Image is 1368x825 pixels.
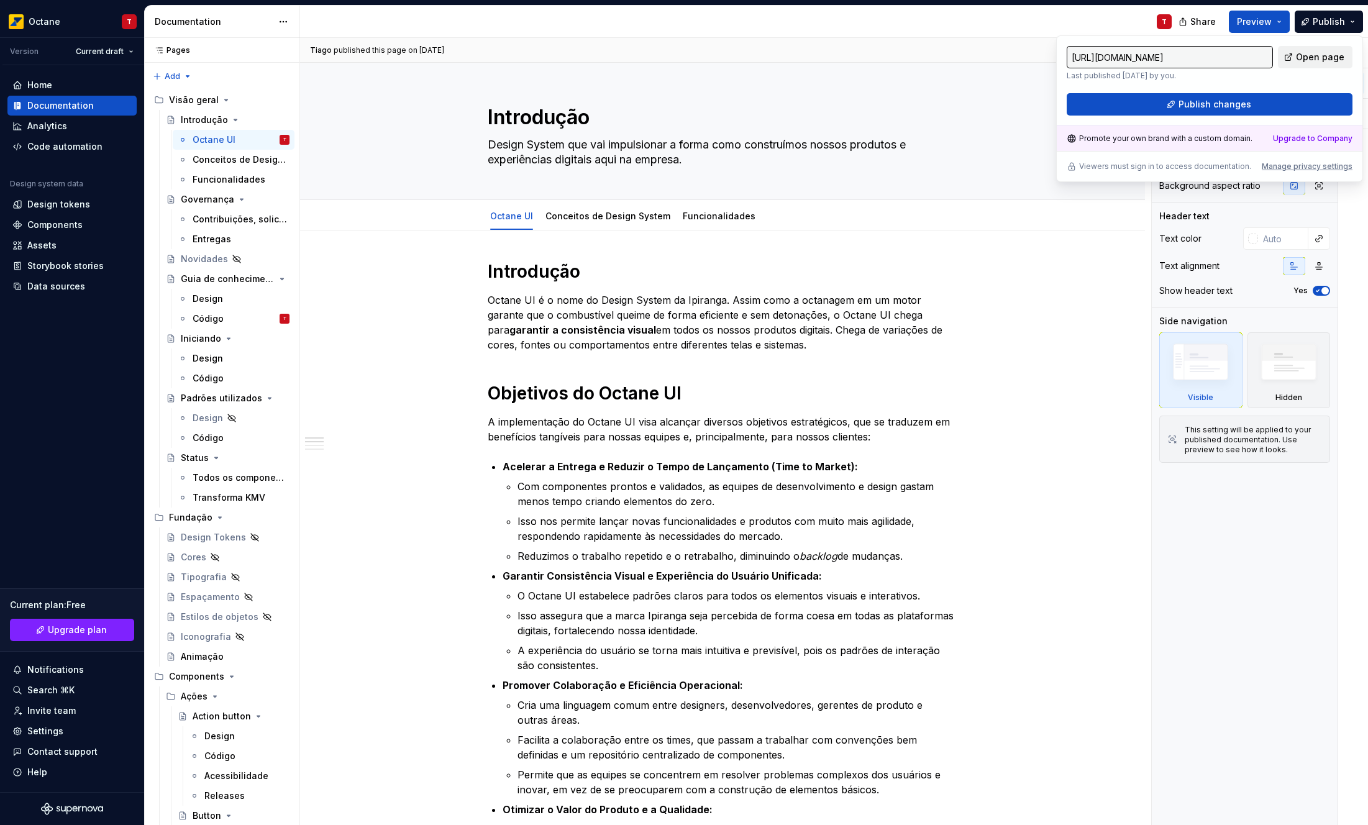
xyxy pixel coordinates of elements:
p: Reduzimos o trabalho repetido e o retrabalho, diminuindo o de mudanças. [518,549,957,563]
p: A experiência do usuário se torna mais intuitiva e previsível, pois os padrões de interação são c... [518,643,957,673]
div: Code automation [27,140,103,153]
a: Cores [161,547,294,567]
a: Padrões utilizados [161,388,294,408]
div: T [127,17,132,27]
div: Código [204,750,235,762]
a: Design Tokens [161,527,294,547]
div: published this page on [DATE] [334,45,444,55]
div: Status [181,452,209,464]
a: Open page [1278,46,1352,68]
button: Publish changes [1067,93,1352,116]
textarea: Introdução [485,103,955,132]
span: Upgrade plan [48,624,107,636]
div: Hidden [1275,393,1302,403]
p: Last published [DATE] by you. [1067,71,1273,81]
div: Iconografia [181,631,231,643]
div: Button [193,809,221,822]
h1: Objetivos do Octane UI [488,382,957,404]
div: Visible [1159,332,1243,408]
p: Permite que as equipes se concentrem em resolver problemas complexos dos usuários e inovar, em ve... [518,767,957,797]
button: Search ⌘K [7,680,137,700]
div: Pages [149,45,190,55]
div: Design tokens [27,198,90,211]
a: Guia de conhecimento [161,269,294,289]
div: Octane UI [193,134,235,146]
div: Introdução [181,114,228,126]
a: Iniciando [161,329,294,349]
div: Novidades [181,253,228,265]
div: Cores [181,551,206,563]
span: Open page [1296,51,1344,63]
div: Current plan : Free [10,599,134,611]
img: e8093afa-4b23-4413-bf51-00cde92dbd3f.png [9,14,24,29]
span: Current draft [76,47,124,57]
a: Entregas [173,229,294,249]
span: Tiago [310,45,332,55]
a: Design [173,349,294,368]
div: T [283,134,286,146]
div: Header text [1159,210,1210,222]
label: Yes [1293,286,1308,296]
div: Conceitos de Design System [540,203,675,229]
h1: Introdução [488,260,957,283]
p: O Octane UI estabelece padrões claros para todos os elementos visuais e interativos. [518,588,957,603]
div: Octane [29,16,60,28]
a: Todos os componentes [173,468,294,488]
strong: Otimizar o Valor do Produto e a Qualidade: [503,803,713,816]
div: Components [27,219,83,231]
a: Analytics [7,116,137,136]
a: Código [185,746,294,766]
a: Settings [7,721,137,741]
div: Visible [1188,393,1213,403]
a: Releases [185,786,294,806]
div: Home [27,79,52,91]
a: CódigoT [173,309,294,329]
button: Publish [1295,11,1363,33]
strong: Garantir Consistência Visual e Experiência do Usuário Unificada: [503,570,822,582]
a: Upgrade plan [10,619,134,641]
div: Padrões utilizados [181,392,262,404]
span: Preview [1237,16,1272,28]
div: Contribuições, solicitações e bugs [193,213,287,226]
div: Action button [193,710,251,722]
svg: Supernova Logo [41,803,103,815]
a: Design tokens [7,194,137,214]
p: Com componentes prontos e validados, as equipes de desenvolvimento e design gastam menos tempo cr... [518,479,957,509]
a: Espaçamento [161,587,294,607]
div: Contact support [27,745,98,758]
a: Código [173,428,294,448]
div: Visão geral [149,90,294,110]
div: Settings [27,725,63,737]
div: Animação [181,650,224,663]
div: Iniciando [181,332,221,345]
div: Octane UI [485,203,538,229]
div: T [1162,17,1167,27]
strong: Promover Colaboração e Eficiência Operacional: [503,679,743,691]
a: Transforma KMV [173,488,294,508]
a: Code automation [7,137,137,157]
a: Components [7,215,137,235]
div: Version [10,47,39,57]
div: Background aspect ratio [1159,180,1261,192]
div: Funcionalidades [193,173,265,186]
button: Current draft [70,43,139,60]
div: Show header text [1159,285,1233,297]
a: Design [185,726,294,746]
p: Facilita a colaboração entre os times, que passam a trabalhar com convenções bem definidas e um r... [518,732,957,762]
a: Funcionalidades [173,170,294,189]
a: Iconografia [161,627,294,647]
a: Introdução [161,110,294,130]
a: Código [173,368,294,388]
button: Help [7,762,137,782]
button: Manage privacy settings [1262,162,1352,171]
div: Tipografia [181,571,227,583]
div: Design [193,412,223,424]
a: Design [173,408,294,428]
div: Código [193,432,224,444]
div: Promote your own brand with a custom domain. [1067,134,1252,144]
strong: Acelerar a Entrega e Reduzir o Tempo de Lançamento (Time to Market): [503,460,858,473]
div: Data sources [27,280,85,293]
p: A implementação do Octane UI visa alcançar diversos objetivos estratégicos, que se traduzem em be... [488,414,957,444]
div: Design [193,293,223,305]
